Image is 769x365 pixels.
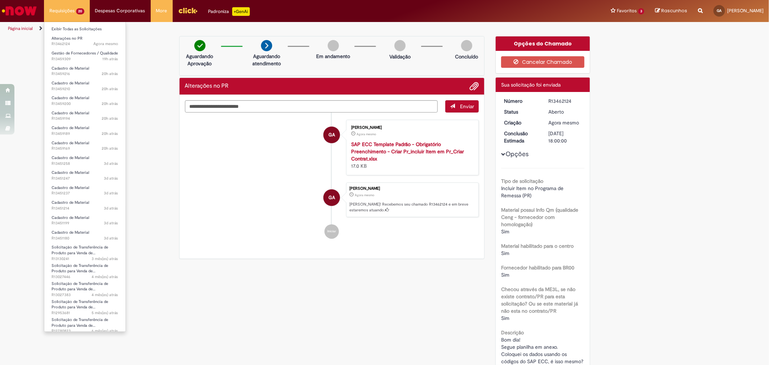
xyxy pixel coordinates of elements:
span: Sim [501,272,509,278]
span: R13462124 [52,41,118,47]
span: Cadastro de Material [52,215,89,220]
span: R13451258 [52,161,118,167]
span: 5 mês(es) atrás [92,310,118,316]
time: 12/05/2025 09:11:13 [92,274,118,280]
a: Aberto R13459200 : Cadastro de Material [44,94,125,107]
span: Cadastro de Material [52,140,89,146]
span: Cadastro de Material [52,66,89,71]
span: Alterações no PR [52,36,83,41]
div: [DATE] 18:00:00 [548,130,582,144]
img: ServiceNow [1,4,38,18]
span: R13451180 [52,236,118,241]
span: Favoritos [617,7,637,14]
span: GA [328,189,335,206]
time: 29/08/2025 12:11:22 [93,41,118,47]
dt: Conclusão Estimada [499,130,543,144]
span: R13459189 [52,131,118,137]
div: Aberto [548,108,582,115]
a: Aberto R12953681 : Solicitação de Transferência de Produto para Venda de Funcionário [44,298,125,313]
b: Descrição [501,329,524,336]
button: Enviar [445,100,479,113]
span: 3d atrás [104,220,118,226]
span: Solicitação de Transferência de Produto para Venda de… [52,299,108,310]
time: 28/08/2025 16:35:03 [102,101,118,106]
a: Aberto R13451258 : Cadastro de Material [44,154,125,167]
time: 27/08/2025 09:52:31 [104,206,118,211]
span: 20h atrás [102,146,118,151]
ul: Histórico de tíquete [185,113,479,246]
span: R12780823 [52,328,118,334]
span: Cadastro de Material [52,230,89,235]
a: SAP ECC Template Padrão - Obrigatório Preenchimento - Criar Pr_incluir Item em Pr_Criar Contrat.xlsx [351,141,464,162]
span: 3d atrás [104,161,118,166]
p: Aguardando Aprovação [182,53,217,67]
span: Agora mesmo [357,132,376,136]
div: Opções do Chamado [496,36,590,51]
span: R13459216 [52,71,118,77]
div: Padroniza [208,7,250,16]
b: Checou através da ME3L, se não existe contrato/PR para esta solicitação? Ou se este material já n... [501,286,578,314]
span: 20h atrás [102,101,118,106]
span: [PERSON_NAME] [727,8,764,14]
div: 29/08/2025 12:11:21 [548,119,582,126]
time: 28/08/2025 16:33:49 [102,116,118,121]
span: 3d atrás [104,176,118,181]
a: Aberto R13459194 : Cadastro de Material [44,109,125,123]
span: 19h atrás [102,56,118,62]
time: 12/05/2025 09:09:00 [92,292,118,298]
span: Solicitação de Transferência de Produto para Venda de… [52,245,108,256]
span: 3d atrás [104,236,118,241]
b: Material habilitado para o centro [501,243,574,249]
span: 20h atrás [102,71,118,76]
time: 27/08/2025 09:58:19 [104,176,118,181]
span: R13451199 [52,220,118,226]
p: +GenAi [232,7,250,16]
span: Solicitação de Transferência de Produto para Venda de… [52,281,108,292]
ul: Requisições [44,22,126,332]
span: 20h atrás [102,116,118,121]
a: Exibir Todas as Solicitações [44,25,125,33]
img: img-circle-grey.png [328,40,339,51]
span: R13027446 [52,274,118,280]
div: R13462124 [548,97,582,105]
a: Aberto R13451180 : Cadastro de Material [44,229,125,242]
p: Concluído [455,53,478,60]
time: 16/04/2025 09:44:21 [92,310,118,316]
div: 17.0 KB [351,141,471,170]
span: Agora mesmo [548,119,579,126]
p: Validação [389,53,411,60]
a: Aberto R13459210 : Cadastro de Material [44,79,125,93]
a: Aberto R13459216 : Cadastro de Material [44,65,125,78]
div: [PERSON_NAME] [351,126,471,130]
time: 29/08/2025 12:11:14 [357,132,376,136]
span: Cadastro de Material [52,110,89,116]
img: check-circle-green.png [194,40,205,51]
span: Agora mesmo [93,41,118,47]
span: R13451214 [52,206,118,211]
h2: Alterações no PR Histórico de tíquete [185,83,229,89]
span: Rascunhos [661,7,687,14]
span: GA [717,8,722,13]
span: Agora mesmo [355,193,374,197]
span: Requisições [49,7,75,14]
time: 28/08/2025 16:37:25 [102,71,118,76]
span: 4 mês(es) atrás [92,274,118,280]
a: Rascunhos [655,8,687,14]
button: Adicionar anexos [469,82,479,91]
b: Material possui Info Qm (qualidade Ceng - fornecedor com homologação) [501,207,578,228]
span: Cadastro de Material [52,80,89,86]
span: 20h atrás [102,86,118,92]
span: R13027383 [52,292,118,298]
span: Cadastro de Material [52,155,89,160]
a: Aberto R13451247 : Cadastro de Material [44,169,125,182]
span: 20 [76,8,84,14]
span: R13451247 [52,176,118,181]
time: 29/08/2025 12:11:21 [355,193,374,197]
span: 3 [638,8,644,14]
p: Aguardando atendimento [249,53,284,67]
div: Gabriel Augusto De Araujo [323,127,340,143]
dt: Status [499,108,543,115]
span: 3d atrás [104,190,118,196]
span: R13459200 [52,101,118,107]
